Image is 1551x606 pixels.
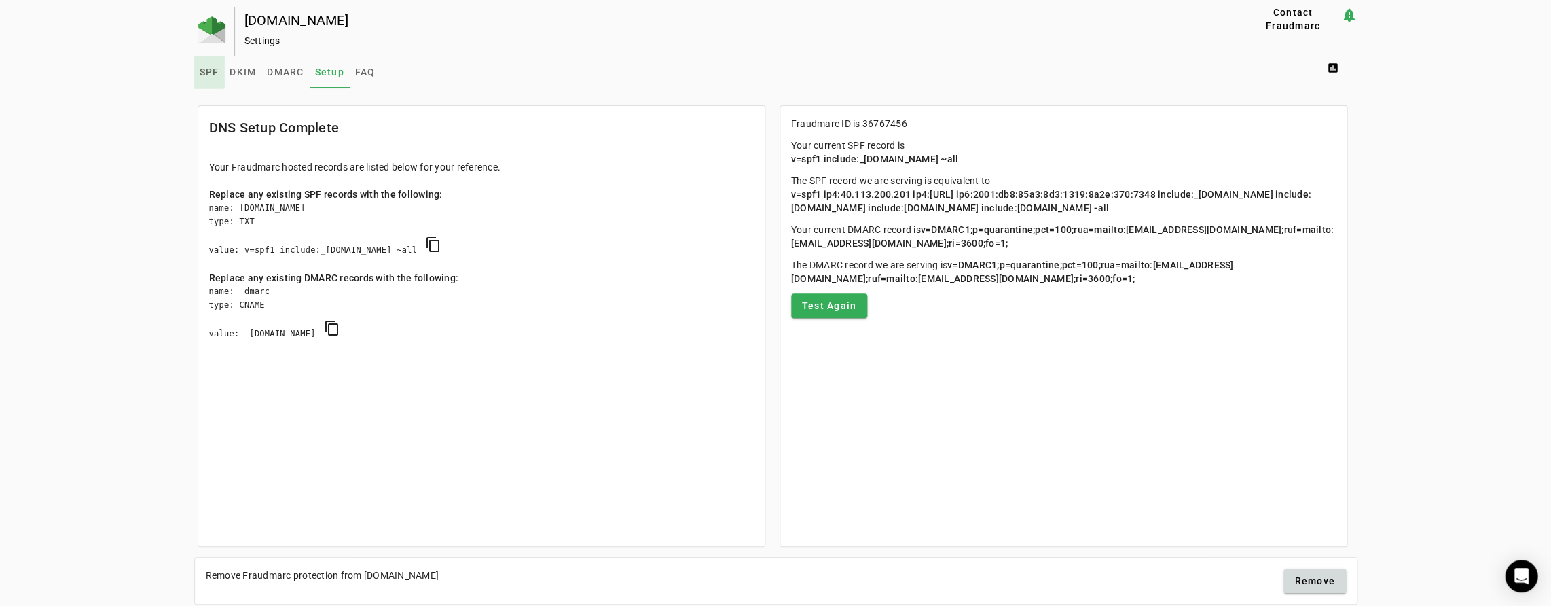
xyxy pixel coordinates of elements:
[209,160,754,174] div: Your Fraudmarc hosted records are listed below for your reference.
[315,67,344,77] span: Setup
[310,56,350,88] a: Setup
[224,56,261,88] a: DKIM
[417,228,450,261] button: copy SPF
[791,189,1311,213] span: v=spf1 ip4:40.113.200.201 ip4:[URL] ip6:2001:db8:85a3:8d3:1319:8a2e:370:7348 include:_[DOMAIN_NAM...
[791,223,1336,250] p: Your current DMARC record is
[791,258,1336,285] p: The DMARC record we are serving is
[350,56,381,88] a: FAQ
[230,67,256,77] span: DKIM
[791,154,959,164] span: v=spf1 include:_[DOMAIN_NAME] ~all
[802,299,857,313] span: Test Again
[791,260,1234,284] span: v=DMARC1;p=quarantine;pct=100;rua=mailto:[EMAIL_ADDRESS][DOMAIN_NAME];ruf=mailto:[EMAIL_ADDRESS][...
[209,285,754,355] div: name: _dmarc type: CNAME value: _[DOMAIN_NAME]
[244,34,1201,48] div: Settings
[200,67,219,77] span: SPF
[198,16,225,43] img: Fraudmarc Logo
[791,117,1336,130] p: Fraudmarc ID is 36767456
[791,139,1336,166] p: Your current SPF record is
[194,56,225,88] a: SPF
[1250,5,1336,33] span: Contact Fraudmarc
[791,224,1334,249] span: v=DMARC1;p=quarantine;pct=100;rua=mailto:[EMAIL_ADDRESS][DOMAIN_NAME];ruf=mailto:[EMAIL_ADDRESS][...
[209,271,754,285] div: Replace any existing DMARC records with the following:
[791,174,1336,215] p: The SPF record we are serving is equivalent to
[209,117,340,139] mat-card-title: DNS Setup Complete
[791,293,868,318] button: Test Again
[261,56,309,88] a: DMARC
[1505,560,1537,592] div: Open Intercom Messenger
[209,188,754,201] div: Replace any existing SPF records with the following:
[1341,7,1357,23] mat-icon: notification_important
[209,201,754,271] div: name: [DOMAIN_NAME] type: TXT value: v=spf1 include:_[DOMAIN_NAME] ~all
[206,569,439,582] div: Remove Fraudmarc protection from [DOMAIN_NAME]
[315,312,348,344] button: copy DMARC
[244,14,1201,27] div: [DOMAIN_NAME]
[267,67,304,77] span: DMARC
[1245,7,1341,31] button: Contact Fraudmarc
[1283,569,1346,593] button: Remove
[1294,574,1335,588] span: Remove
[355,67,376,77] span: FAQ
